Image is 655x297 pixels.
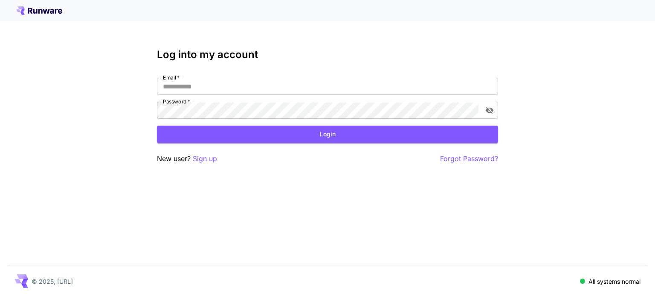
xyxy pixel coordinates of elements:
[163,98,190,105] label: Password
[440,153,498,164] button: Forgot Password?
[157,49,498,61] h3: Log into my account
[157,153,217,164] p: New user?
[157,126,498,143] button: Login
[32,277,73,286] p: © 2025, [URL]
[588,277,641,286] p: All systems normal
[482,103,497,118] button: toggle password visibility
[163,74,180,81] label: Email
[193,153,217,164] button: Sign up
